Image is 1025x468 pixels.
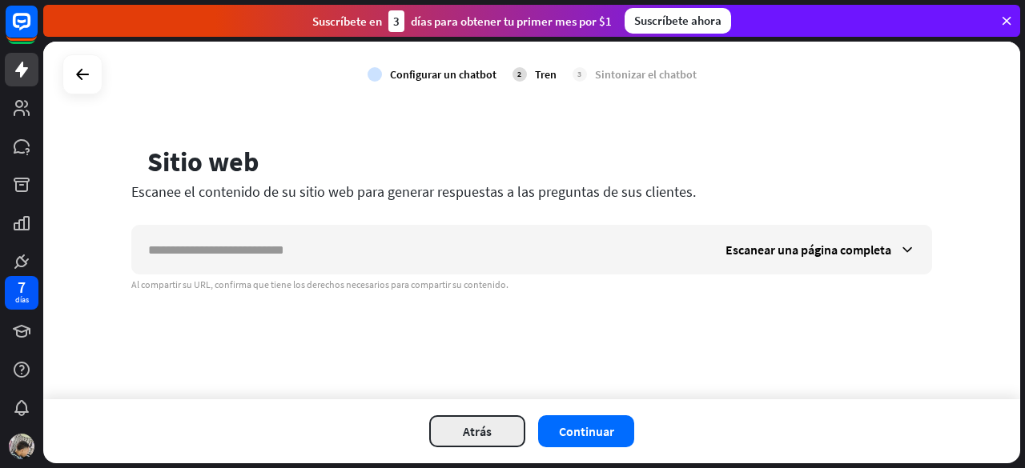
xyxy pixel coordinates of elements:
button: Continuar [538,415,634,447]
font: 2 [517,69,521,79]
font: Configurar un chatbot [390,67,496,82]
button: Atrás [429,415,525,447]
font: Escanee el contenido de su sitio web para generar respuestas a las preguntas de sus clientes. [131,182,696,201]
font: 7 [18,277,26,297]
font: 3 [393,14,400,29]
font: Sintonizar el chatbot [595,67,697,82]
font: Suscríbete ahora [634,13,722,28]
font: Escanear una página completa [726,242,891,258]
font: días para obtener tu primer mes por $1 [411,14,612,29]
font: días [15,294,29,305]
button: Abrir el widget de chat LiveChat [13,6,61,54]
font: Atrás [463,423,492,439]
font: Sitio web [147,145,259,178]
font: Tren [535,67,557,82]
font: Al compartir su URL, confirma que tiene los derechos necesarios para compartir su contenido. [131,278,508,290]
font: Suscríbete en [312,14,382,29]
a: 7 días [5,276,38,310]
font: 3 [577,69,581,79]
font: Continuar [559,423,614,439]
